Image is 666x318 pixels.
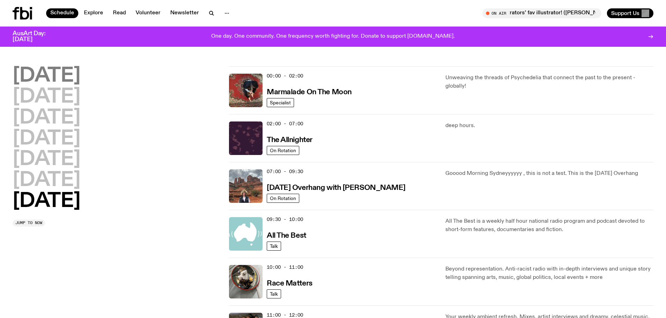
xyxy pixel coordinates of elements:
a: Newsletter [166,8,203,18]
span: Talk [270,291,278,296]
a: Talk [267,289,281,298]
h3: [DATE] Overhang with [PERSON_NAME] [267,184,406,192]
button: [DATE] [13,129,80,149]
span: On Rotation [270,148,296,153]
a: Volunteer [131,8,165,18]
button: [DATE] [13,192,80,211]
span: Jump to now [15,221,42,225]
h3: All The Best [267,232,306,239]
span: 00:00 - 02:00 [267,73,303,79]
span: 10:00 - 11:00 [267,264,303,271]
span: Support Us [611,10,639,16]
button: Jump to now [13,220,45,227]
a: Read [109,8,130,18]
button: [DATE] [13,171,80,190]
span: On Rotation [270,195,296,201]
a: Marmalade On The Moon [267,87,352,96]
a: Explore [80,8,107,18]
h3: AusArt Day: [DATE] [13,31,57,43]
a: Schedule [46,8,78,18]
a: On Rotation [267,194,299,203]
a: [DATE] Overhang with [PERSON_NAME] [267,183,406,192]
button: [DATE] [13,150,80,169]
button: [DATE] [13,87,80,107]
a: Talk [267,242,281,251]
a: All The Best [267,231,306,239]
span: Talk [270,243,278,249]
a: Specialist [267,98,294,107]
img: Tommy - Persian Rug [229,74,263,107]
span: Specialist [270,100,291,105]
span: 07:00 - 09:30 [267,168,303,175]
button: [DATE] [13,66,80,86]
p: Unweaving the threads of Psychedelia that connect the past to the present - globally! [445,74,653,90]
p: deep hours. [445,121,653,130]
a: On Rotation [267,146,299,155]
button: [DATE] [13,108,80,128]
img: A photo of the Race Matters team taken in a rear view or "blindside" mirror. A bunch of people of... [229,265,263,298]
span: 02:00 - 07:00 [267,120,303,127]
p: Gooood Morning Sydneyyyyyy , this is not a test. This is the [DATE] Overhang [445,169,653,178]
p: Beyond representation. Anti-racist radio with in-depth interviews and unique story telling spanni... [445,265,653,282]
a: The Allnighter [267,135,313,144]
h3: The Allnighter [267,136,313,144]
p: One day. One community. One frequency worth fighting for. Donate to support [DOMAIN_NAME]. [211,34,455,40]
h3: Race Matters [267,280,313,287]
button: On AirYour fav illustrators’ fav illustrator! ([PERSON_NAME]) [482,8,601,18]
a: Race Matters [267,279,313,287]
p: All The Best is a weekly half hour national radio program and podcast devoted to short-form featu... [445,217,653,234]
h3: Marmalade On The Moon [267,89,352,96]
button: Support Us [607,8,653,18]
span: 09:30 - 10:00 [267,216,303,223]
